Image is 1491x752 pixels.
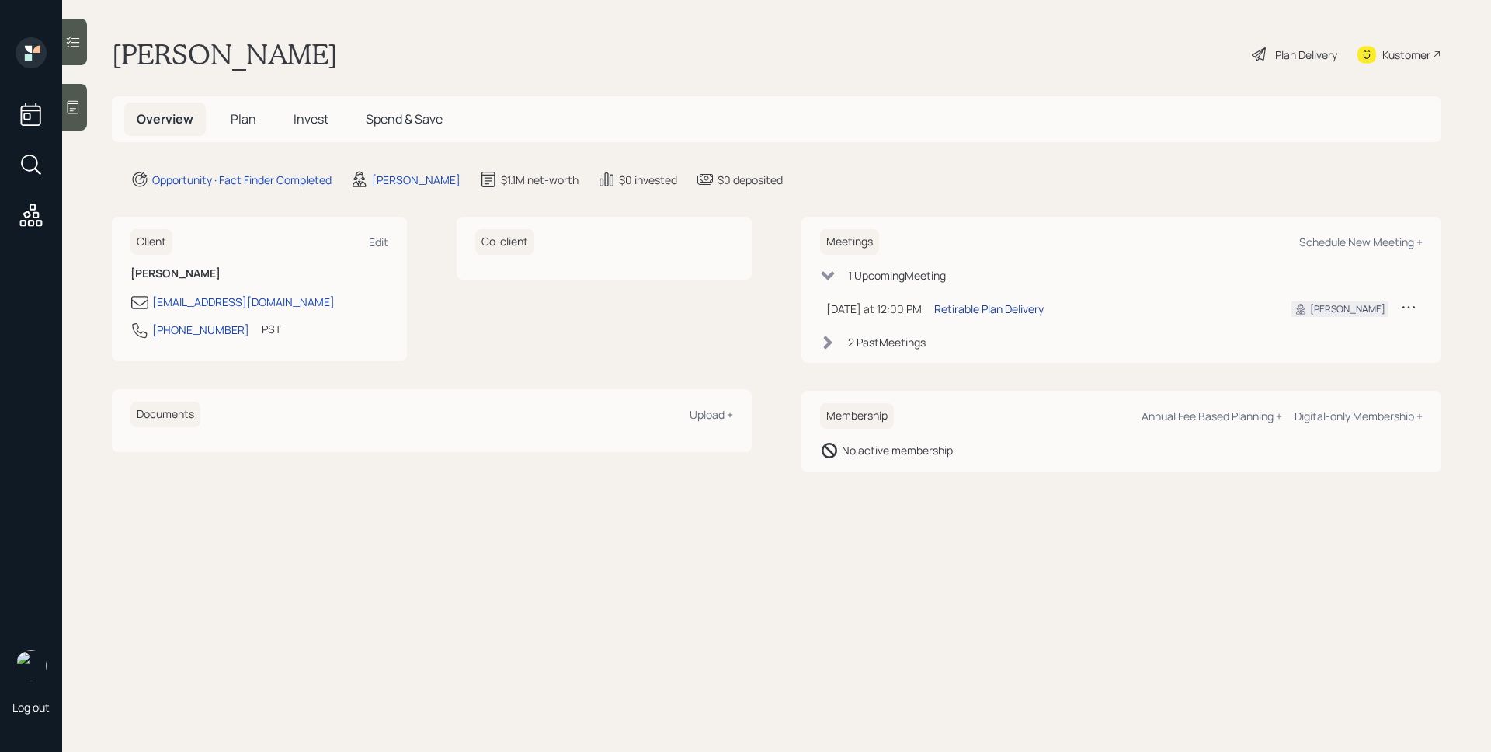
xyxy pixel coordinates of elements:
h6: Co-client [475,229,534,255]
div: 1 Upcoming Meeting [848,267,946,284]
span: Overview [137,110,193,127]
div: [PERSON_NAME] [372,172,461,188]
div: $1.1M net-worth [501,172,579,188]
div: [DATE] at 12:00 PM [826,301,922,317]
div: Retirable Plan Delivery [934,301,1044,317]
div: PST [262,321,281,337]
div: $0 deposited [718,172,783,188]
span: Plan [231,110,256,127]
h6: Meetings [820,229,879,255]
div: $0 invested [619,172,677,188]
div: Schedule New Meeting + [1299,235,1423,249]
div: Digital-only Membership + [1295,409,1423,423]
h1: [PERSON_NAME] [112,37,338,71]
div: [PHONE_NUMBER] [152,322,249,338]
h6: Client [130,229,172,255]
div: Edit [369,235,388,249]
div: Annual Fee Based Planning + [1142,409,1282,423]
div: Kustomer [1382,47,1430,63]
div: Upload + [690,407,733,422]
h6: Membership [820,403,894,429]
img: james-distasi-headshot.png [16,650,47,681]
span: Spend & Save [366,110,443,127]
div: [PERSON_NAME] [1310,302,1385,316]
h6: [PERSON_NAME] [130,267,388,280]
div: Plan Delivery [1275,47,1337,63]
div: [EMAIL_ADDRESS][DOMAIN_NAME] [152,294,335,310]
div: No active membership [842,442,953,458]
div: Opportunity · Fact Finder Completed [152,172,332,188]
h6: Documents [130,402,200,427]
div: 2 Past Meeting s [848,334,926,350]
div: Log out [12,700,50,715]
span: Invest [294,110,328,127]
